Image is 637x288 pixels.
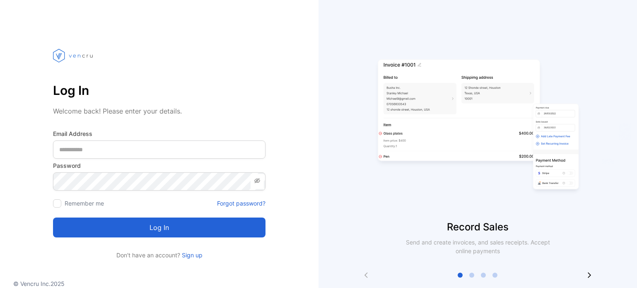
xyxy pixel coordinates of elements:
[53,218,265,237] button: Log in
[53,251,265,259] p: Don't have an account?
[53,33,94,78] img: vencru logo
[65,200,104,207] label: Remember me
[374,33,582,220] img: slider image
[398,238,557,255] p: Send and create invoices, and sales receipts. Accept online payments
[180,252,203,259] a: Sign up
[217,199,265,208] a: Forgot password?
[53,106,265,116] p: Welcome back! Please enter your details.
[318,220,637,235] p: Record Sales
[53,80,265,100] p: Log In
[53,129,265,138] label: Email Address
[53,161,265,170] label: Password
